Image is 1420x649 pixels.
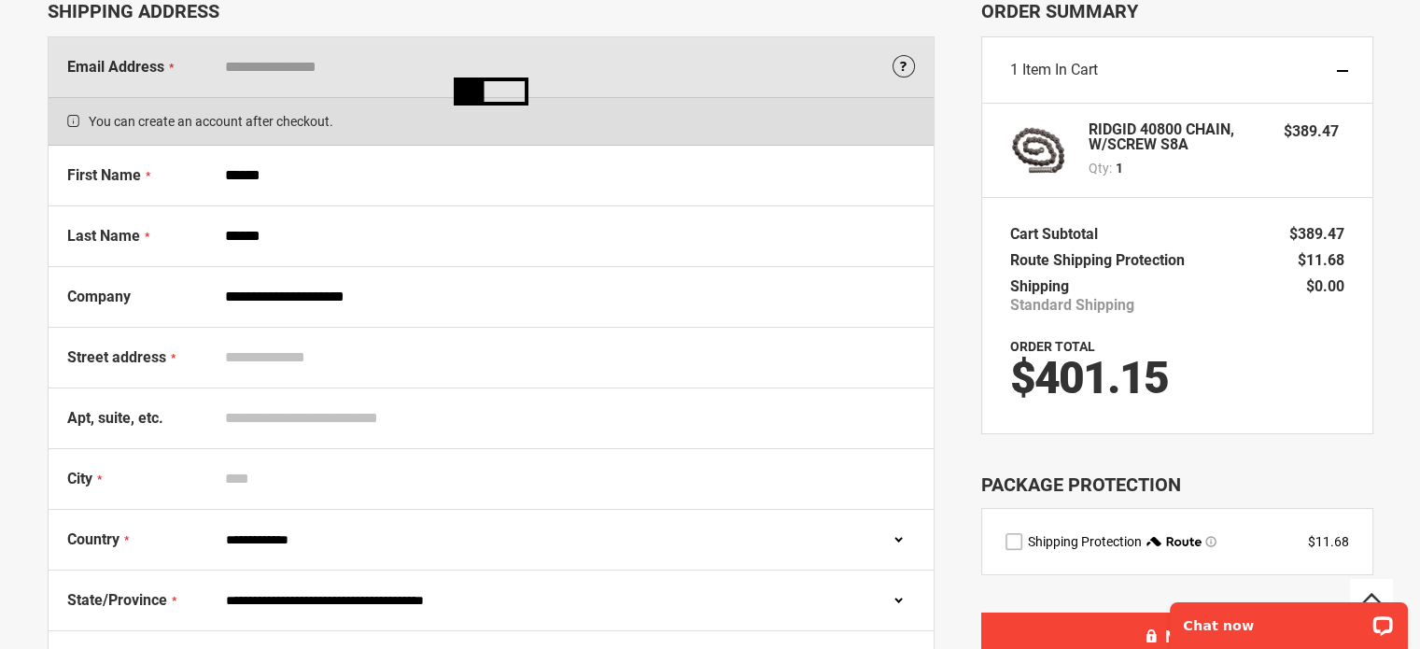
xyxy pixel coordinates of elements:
strong: Order Total [1010,339,1095,354]
th: Route Shipping Protection [1010,247,1194,274]
img: RIDGID 40800 CHAIN, W/SCREW S8A [1010,122,1066,178]
span: Shipping Protection [1028,534,1142,549]
img: Loading... [454,78,528,106]
span: Shipping [1010,277,1069,295]
iframe: LiveChat chat widget [1158,590,1420,649]
span: $0.00 [1306,277,1344,295]
span: $389.47 [1289,225,1344,243]
span: 1 [1116,159,1123,177]
strong: RIDGID 40800 CHAIN, W/SCREW S8A [1089,122,1266,152]
span: $401.15 [1010,351,1168,404]
div: route shipping protection selector element [1005,532,1349,551]
span: $389.47 [1284,122,1339,140]
span: Learn more [1205,536,1216,547]
span: Last Name [67,227,140,245]
span: Street address [67,348,166,366]
div: Package Protection [981,472,1373,499]
span: Qty [1089,161,1109,176]
span: Item in Cart [1022,61,1098,78]
span: Country [67,530,120,548]
span: City [67,470,92,487]
th: Cart Subtotal [1010,221,1107,247]
span: $11.68 [1298,251,1344,269]
span: Standard Shipping [1010,296,1134,315]
span: Company [67,288,131,305]
span: 1 [1010,61,1019,78]
span: State/Province [67,591,167,609]
div: $11.68 [1308,532,1349,551]
span: Apt, suite, etc. [67,409,163,427]
span: First Name [67,166,141,184]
